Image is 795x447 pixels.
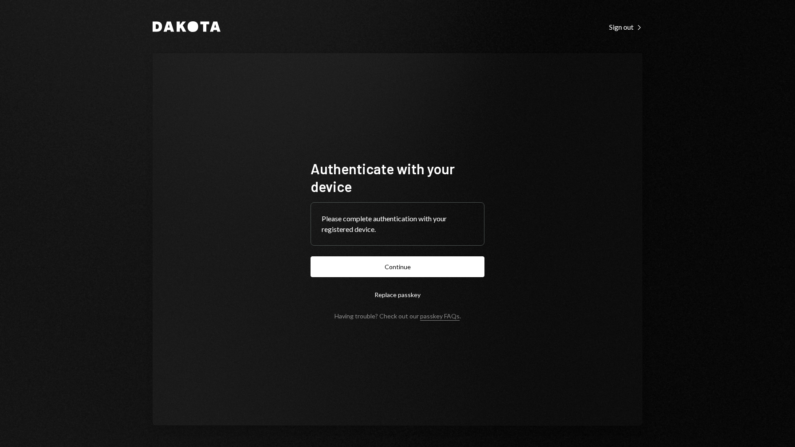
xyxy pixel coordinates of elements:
[609,23,642,31] div: Sign out
[311,160,484,195] h1: Authenticate with your device
[322,213,473,235] div: Please complete authentication with your registered device.
[420,312,460,321] a: passkey FAQs
[609,22,642,31] a: Sign out
[335,312,461,320] div: Having trouble? Check out our .
[311,284,484,305] button: Replace passkey
[311,256,484,277] button: Continue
